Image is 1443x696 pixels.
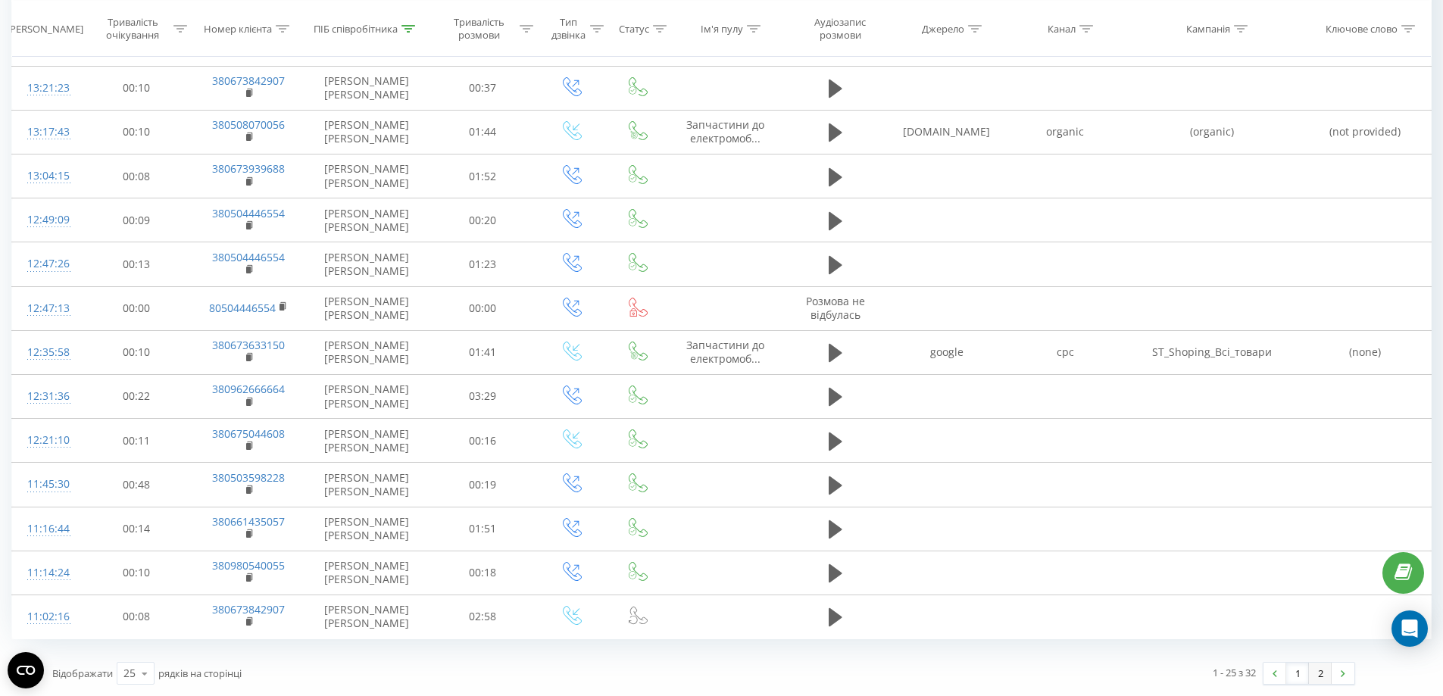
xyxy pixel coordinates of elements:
[305,595,428,638] td: [PERSON_NAME] [PERSON_NAME]
[212,514,285,529] a: 380661435057
[428,507,538,551] td: 01:51
[82,330,192,374] td: 00:10
[212,426,285,441] a: 380675044608
[428,286,538,330] td: 00:00
[1006,110,1124,154] td: organic
[212,117,285,132] a: 380508070056
[428,551,538,595] td: 00:18
[428,330,538,374] td: 01:41
[27,249,67,279] div: 12:47:26
[1213,665,1256,680] div: 1 - 25 з 32
[212,250,285,264] a: 380504446554
[305,198,428,242] td: [PERSON_NAME] [PERSON_NAME]
[1186,22,1230,35] div: Кампанія
[212,382,285,396] a: 380962666664
[212,602,285,616] a: 380673842907
[1048,22,1076,35] div: Канал
[27,426,67,455] div: 12:21:10
[82,66,192,110] td: 00:10
[442,16,517,42] div: Тривалість розмови
[922,22,964,35] div: Джерело
[428,374,538,418] td: 03:29
[888,110,1006,154] td: [DOMAIN_NAME]
[619,22,649,35] div: Статус
[82,110,192,154] td: 00:10
[1006,330,1124,374] td: cpc
[52,666,113,680] span: Відображати
[82,419,192,463] td: 00:11
[27,382,67,411] div: 12:31:36
[305,66,428,110] td: [PERSON_NAME] [PERSON_NAME]
[1391,610,1428,647] div: Open Intercom Messenger
[305,463,428,507] td: [PERSON_NAME] [PERSON_NAME]
[888,330,1006,374] td: google
[305,110,428,154] td: [PERSON_NAME] [PERSON_NAME]
[27,117,67,147] div: 13:17:43
[1299,110,1431,154] td: (not provided)
[1299,330,1431,374] td: (none)
[27,558,67,588] div: 11:14:24
[27,161,67,191] div: 13:04:15
[686,338,764,366] span: Запчастини до електромоб...
[212,338,285,352] a: 380673633150
[204,22,272,35] div: Номер клієнта
[27,205,67,235] div: 12:49:09
[305,242,428,286] td: [PERSON_NAME] [PERSON_NAME]
[82,242,192,286] td: 00:13
[428,595,538,638] td: 02:58
[686,117,764,145] span: Запчастини до електромоб...
[551,16,586,42] div: Тип дзвінка
[314,22,398,35] div: ПІБ співробітника
[82,374,192,418] td: 00:22
[27,73,67,103] div: 13:21:23
[428,463,538,507] td: 00:19
[82,286,192,330] td: 00:00
[428,419,538,463] td: 00:16
[27,514,67,544] div: 11:16:44
[82,154,192,198] td: 00:08
[212,206,285,220] a: 380504446554
[428,198,538,242] td: 00:20
[8,652,44,688] button: Open CMP widget
[305,551,428,595] td: [PERSON_NAME] [PERSON_NAME]
[305,507,428,551] td: [PERSON_NAME] [PERSON_NAME]
[1286,663,1309,684] a: 1
[27,602,67,632] div: 11:02:16
[428,242,538,286] td: 01:23
[82,198,192,242] td: 00:09
[428,154,538,198] td: 01:52
[212,558,285,573] a: 380980540055
[701,22,743,35] div: Ім'я пулу
[305,374,428,418] td: [PERSON_NAME] [PERSON_NAME]
[1309,663,1332,684] a: 2
[209,301,276,315] a: 80504446554
[1124,330,1299,374] td: ST_Shoping_Всі_товари
[27,338,67,367] div: 12:35:58
[212,470,285,485] a: 380503598228
[82,595,192,638] td: 00:08
[27,294,67,323] div: 12:47:13
[82,551,192,595] td: 00:10
[158,666,242,680] span: рядків на сторінці
[796,16,884,42] div: Аудіозапис розмови
[212,161,285,176] a: 380673939688
[1326,22,1398,35] div: Ключове слово
[27,470,67,499] div: 11:45:30
[7,22,83,35] div: [PERSON_NAME]
[82,507,192,551] td: 00:14
[428,66,538,110] td: 00:37
[806,294,865,322] span: Розмова не відбулась
[305,154,428,198] td: [PERSON_NAME] [PERSON_NAME]
[1124,110,1299,154] td: (organic)
[305,330,428,374] td: [PERSON_NAME] [PERSON_NAME]
[123,666,136,681] div: 25
[305,419,428,463] td: [PERSON_NAME] [PERSON_NAME]
[82,463,192,507] td: 00:48
[305,286,428,330] td: [PERSON_NAME] [PERSON_NAME]
[95,16,170,42] div: Тривалість очікування
[212,73,285,88] a: 380673842907
[428,110,538,154] td: 01:44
